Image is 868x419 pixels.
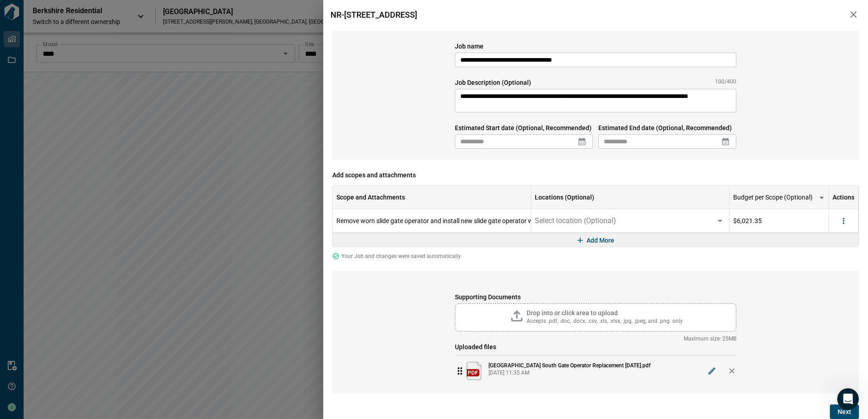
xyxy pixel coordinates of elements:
[336,217,609,224] span: Remove worn slide gate operator and install new slide gate operator with required safety features
[837,214,850,228] button: more
[838,407,851,416] span: Next
[455,335,736,342] span: Maximum size: 25MB
[333,185,531,209] div: Scope and Attachments
[813,189,831,207] button: more
[527,309,618,317] span: Drop into or click area to upload
[341,253,461,260] span: Your Job and changes were saved automatically
[830,404,859,419] button: Next
[455,123,593,132] span: Estimated Start date (Optional, Recommended)
[733,216,762,225] span: $6,021.35
[833,185,854,209] div: Actions
[332,171,859,180] span: Add scopes and attachments
[574,233,618,248] button: Add More
[329,10,417,19] span: NR-[STREET_ADDRESS]
[527,317,683,325] span: Accepts .pdf, .doc, .docx, .csv, .xls, .xlsx, .jpg, .jpeg, and .png. only
[488,369,651,376] span: [DATE] 11:35 AM
[455,342,736,351] span: Uploaded files
[455,42,736,51] span: Job name
[837,388,859,410] iframe: Intercom live chat
[467,362,481,380] img: pdf
[531,185,730,209] div: Locations (Optional)
[598,123,736,132] span: Estimated End date (Optional, Recommended)
[535,216,616,225] span: Select location (Optional)
[488,362,651,369] span: [GEOGRAPHIC_DATA] South Gate Operator Replacement [DATE].pdf
[336,185,405,209] div: Scope and Attachments
[733,193,813,202] span: Budget per Scope (Optional)
[535,185,594,209] div: Locations (Optional)
[715,78,736,87] span: 100/400
[455,292,736,302] span: Supporting Documents
[829,185,858,209] div: Actions
[455,78,531,87] span: Job Description (Optional)
[587,236,614,245] span: Add More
